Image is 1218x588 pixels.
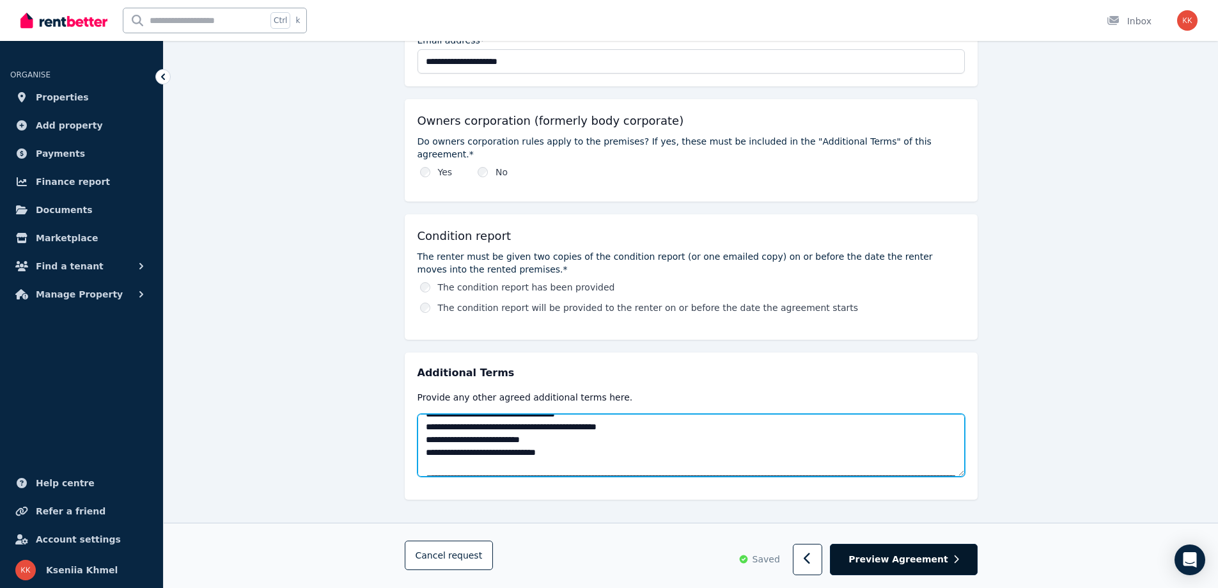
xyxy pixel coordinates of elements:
span: request [448,550,482,562]
a: Properties [10,84,153,110]
label: Yes [438,166,453,179]
div: Inbox [1107,15,1152,28]
a: Add property [10,113,153,138]
button: Preview Agreement [830,544,977,576]
a: Marketplace [10,225,153,251]
span: Find a tenant [36,258,104,274]
a: Documents [10,197,153,223]
label: The renter must be given two copies of the condition report (or one emailed copy) on or before th... [418,250,965,276]
span: k [295,15,300,26]
h5: Condition report [418,227,511,245]
span: Cancel [416,551,483,561]
img: RentBetter [20,11,107,30]
span: Payments [36,146,85,161]
span: ORGANISE [10,70,51,79]
label: The condition report will be provided to the renter on or before the date the agreement starts [438,301,859,314]
span: Marketplace [36,230,98,246]
span: Documents [36,202,93,218]
span: Additional Terms [418,365,515,381]
a: Help centre [10,470,153,496]
span: Refer a friend [36,504,105,519]
button: Manage Property [10,282,153,307]
button: Cancelrequest [405,541,494,571]
label: The condition report has been provided [438,281,615,294]
span: Add property [36,118,103,133]
span: Account settings [36,532,121,547]
h5: Owners corporation (formerly body corporate) [418,112,684,130]
span: Finance report [36,174,110,189]
span: Ctrl [270,12,290,29]
img: Kseniia Khmel [1177,10,1198,31]
a: Account settings [10,527,153,552]
a: Finance report [10,169,153,195]
span: Properties [36,90,89,105]
span: Preview Agreement [848,553,948,566]
label: Do owners corporation rules apply to the premises? If yes, these must be included in the "Additio... [418,135,965,161]
span: Help centre [36,475,95,491]
a: Refer a friend [10,498,153,524]
span: Manage Property [36,287,123,302]
span: Saved [753,553,780,566]
span: Kseniia Khmel [46,562,118,578]
a: Payments [10,141,153,166]
label: No [496,166,508,179]
button: Find a tenant [10,253,153,279]
img: Kseniia Khmel [15,560,36,580]
p: Provide any other agreed additional terms here. [418,391,965,404]
div: Open Intercom Messenger [1175,544,1205,575]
